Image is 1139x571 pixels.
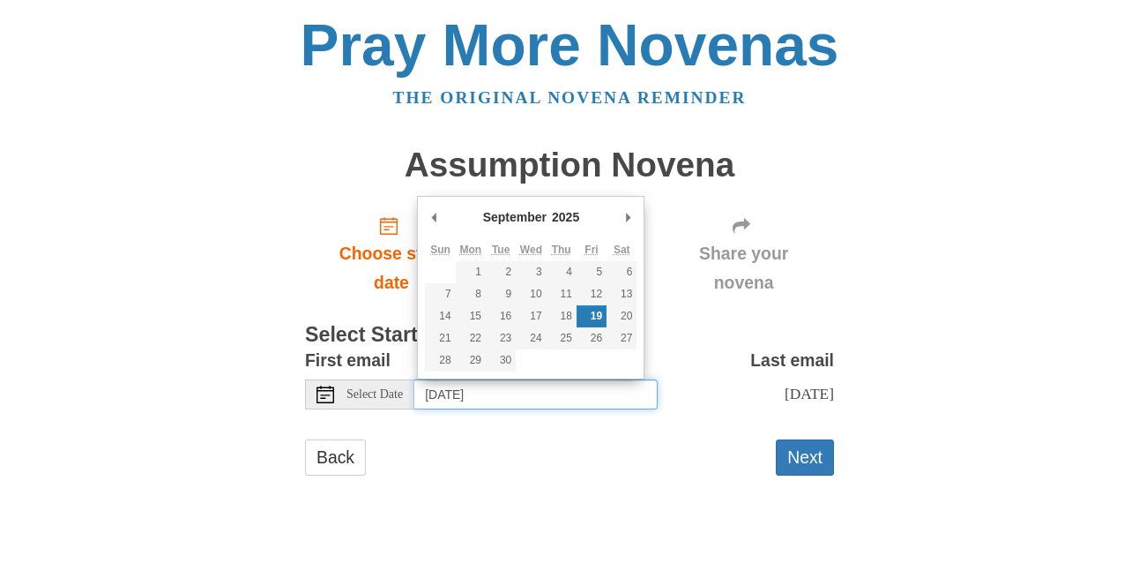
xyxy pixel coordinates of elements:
h3: Select Start Date [305,324,834,347]
button: 15 [456,305,486,327]
button: Next [776,440,834,476]
label: Last email [750,346,834,375]
a: Back [305,440,366,476]
button: 23 [486,327,516,349]
button: 18 [547,305,577,327]
span: Select Date [346,388,403,401]
button: 4 [547,261,577,283]
button: 1 [456,261,486,283]
button: 28 [425,349,455,372]
span: Choose start date [323,239,460,297]
button: 30 [486,349,516,372]
button: Previous Month [425,204,443,230]
button: 24 [516,327,546,349]
button: 5 [577,261,607,283]
button: 14 [425,305,455,327]
button: 6 [607,261,636,283]
button: 16 [486,305,516,327]
button: 26 [577,327,607,349]
abbr: Monday [460,244,482,256]
abbr: Sunday [430,244,450,256]
button: 20 [607,305,636,327]
button: 8 [456,283,486,305]
abbr: Saturday [614,244,630,256]
button: 21 [425,327,455,349]
button: 3 [516,261,546,283]
span: Share your novena [671,239,816,297]
button: 9 [486,283,516,305]
div: September [480,204,549,230]
abbr: Friday [584,244,598,256]
h1: Assumption Novena [305,147,834,184]
div: Click "Next" to confirm your start date first. [653,201,834,306]
div: 2025 [549,204,582,230]
button: 12 [577,283,607,305]
button: 11 [547,283,577,305]
a: Choose start date [305,201,478,306]
button: 17 [516,305,546,327]
abbr: Thursday [552,244,571,256]
button: 27 [607,327,636,349]
label: First email [305,346,391,375]
input: Use the arrow keys to pick a date [414,379,658,409]
button: Next Month [619,204,636,230]
button: 7 [425,283,455,305]
span: [DATE] [785,385,834,402]
button: 13 [607,283,636,305]
a: Pray More Novenas [301,12,839,78]
abbr: Wednesday [520,244,542,256]
button: 2 [486,261,516,283]
a: The original novena reminder [393,88,747,107]
button: 19 [577,305,607,327]
button: 29 [456,349,486,372]
button: 22 [456,327,486,349]
button: 10 [516,283,546,305]
abbr: Tuesday [492,244,510,256]
button: 25 [547,327,577,349]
